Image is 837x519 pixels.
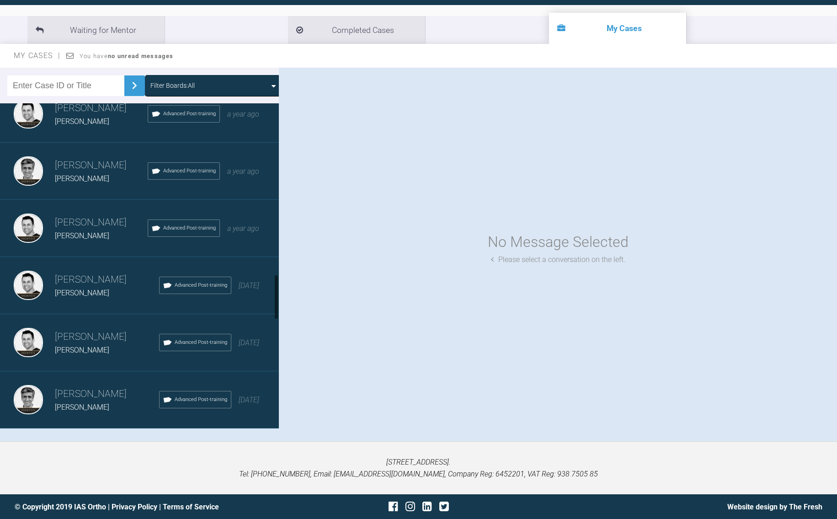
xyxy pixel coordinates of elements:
[175,281,227,289] span: Advanced Post-training
[239,396,259,404] span: [DATE]
[175,338,227,347] span: Advanced Post-training
[55,117,109,126] span: [PERSON_NAME]
[55,272,159,288] h3: [PERSON_NAME]
[227,110,259,118] span: a year ago
[127,78,142,93] img: chevronRight.28bd32b0.svg
[150,80,195,91] div: Filter Boards: All
[288,16,425,44] li: Completed Cases
[227,224,259,233] span: a year ago
[549,13,686,44] li: My Cases
[14,328,43,357] img: Zaid Esmail
[55,231,109,240] span: [PERSON_NAME]
[488,230,629,254] div: No Message Selected
[55,101,148,116] h3: [PERSON_NAME]
[55,215,148,230] h3: [PERSON_NAME]
[163,503,219,511] a: Terms of Service
[491,254,625,266] div: Please select a conversation on the left.
[27,16,165,44] li: Waiting for Mentor
[175,396,227,404] span: Advanced Post-training
[80,53,173,59] span: You have
[14,99,43,128] img: Zaid Esmail
[239,281,259,290] span: [DATE]
[108,53,173,59] strong: no unread messages
[55,174,109,183] span: [PERSON_NAME]
[55,386,159,402] h3: [PERSON_NAME]
[112,503,157,511] a: Privacy Policy
[55,289,109,297] span: [PERSON_NAME]
[239,338,259,347] span: [DATE]
[727,503,822,511] a: Website design by The Fresh
[15,501,284,513] div: © Copyright 2019 IAS Ortho | |
[227,167,259,176] span: a year ago
[14,385,43,414] img: Asif Chatoo
[14,51,61,60] span: My Cases
[55,346,109,354] span: [PERSON_NAME]
[163,110,216,118] span: Advanced Post-training
[55,158,148,173] h3: [PERSON_NAME]
[14,156,43,186] img: Asif Chatoo
[15,456,822,480] p: [STREET_ADDRESS]. Tel: [PHONE_NUMBER], Email: [EMAIL_ADDRESS][DOMAIN_NAME], Company Reg: 6452201,...
[163,224,216,232] span: Advanced Post-training
[14,214,43,243] img: Zaid Esmail
[7,75,124,96] input: Enter Case ID or Title
[55,329,159,345] h3: [PERSON_NAME]
[163,167,216,175] span: Advanced Post-training
[55,403,109,412] span: [PERSON_NAME]
[14,271,43,300] img: Zaid Esmail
